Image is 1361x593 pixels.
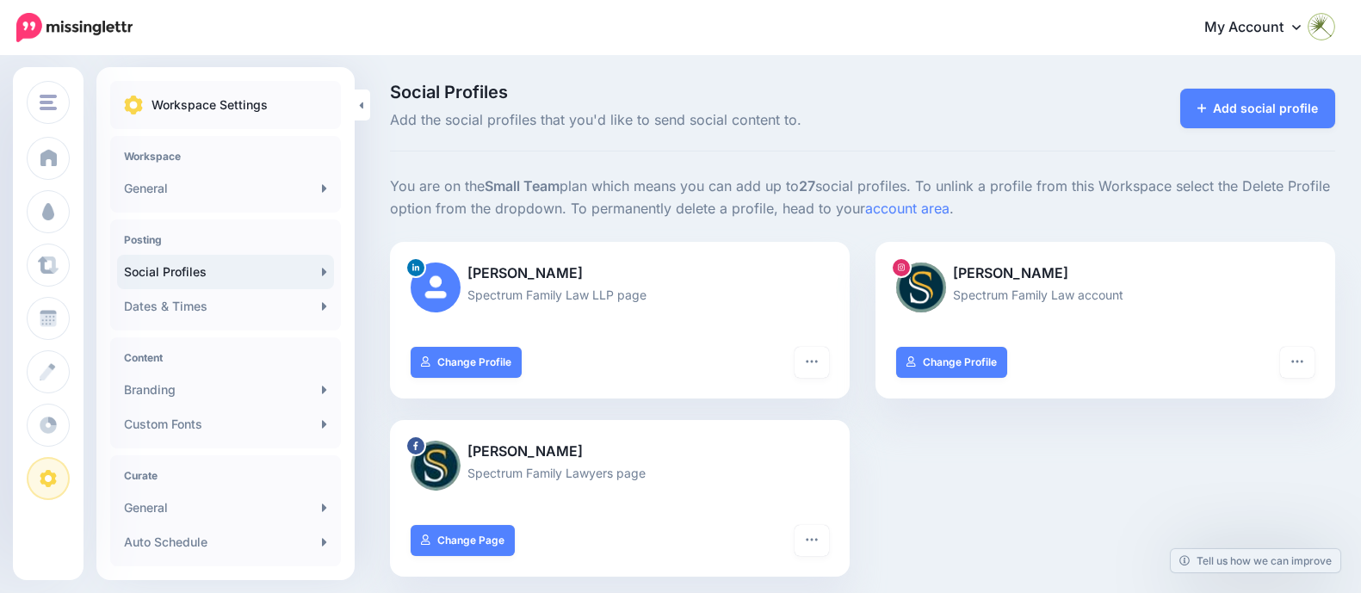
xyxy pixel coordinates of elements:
[117,491,334,525] a: General
[411,263,461,312] img: user_default_image.png
[411,441,829,463] p: [PERSON_NAME]
[40,95,57,110] img: menu.png
[117,373,334,407] a: Branding
[411,285,829,305] p: Spectrum Family Law LLP page
[896,263,946,312] img: 441019917_2746880048792446_4644228403673454281_n-bsa146609.jpg
[117,255,334,289] a: Social Profiles
[124,469,327,482] h4: Curate
[411,525,515,556] a: Change Page
[1180,89,1336,128] a: Add social profile
[1187,7,1335,49] a: My Account
[390,109,1011,132] span: Add the social profiles that you'd like to send social content to.
[390,83,1011,101] span: Social Profiles
[124,96,143,114] img: settings.png
[124,150,327,163] h4: Workspace
[1171,549,1340,572] a: Tell us how we can improve
[896,263,1315,285] p: [PERSON_NAME]
[865,200,950,217] a: account area
[390,176,1335,220] p: You are on the plan which means you can add up to social profiles. To unlink a profile from this ...
[117,407,334,442] a: Custom Fonts
[485,177,560,195] b: Small Team
[124,351,327,364] h4: Content
[411,347,522,378] a: Change Profile
[799,177,815,195] b: 27
[117,171,334,206] a: General
[896,285,1315,305] p: Spectrum Family Law account
[152,95,268,115] p: Workspace Settings
[411,441,461,491] img: 441024665_122095736144316346_5828155925039337607_n-bsa146608.jpg
[117,525,334,559] a: Auto Schedule
[117,289,334,324] a: Dates & Times
[124,233,327,246] h4: Posting
[16,13,133,42] img: Missinglettr
[411,463,829,483] p: Spectrum Family Lawyers page
[411,263,829,285] p: [PERSON_NAME]
[896,347,1007,378] a: Change Profile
